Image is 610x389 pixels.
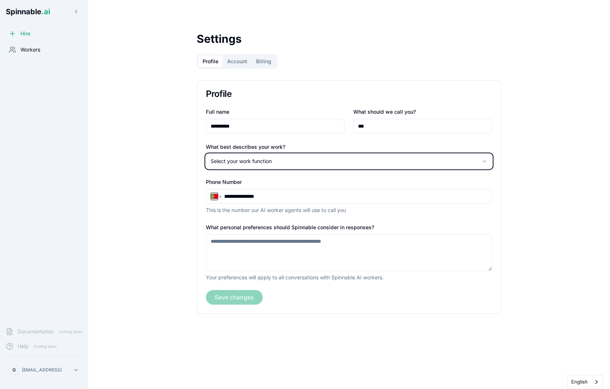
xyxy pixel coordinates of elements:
[206,109,229,115] label: Full name
[206,90,492,98] h3: Profile
[206,207,492,214] p: This is the number our AI worker agents will use to call you
[567,375,603,389] aside: Language selected: English
[20,30,30,37] span: Hire
[18,328,54,335] span: Documentation
[31,343,59,350] span: Coming Soon
[18,343,29,350] span: Help
[198,56,223,67] button: Profile
[22,367,62,373] p: [EMAIL_ADDRESS]
[567,375,603,389] div: Language
[20,46,40,53] span: Workers
[197,32,501,45] h1: Settings
[206,144,285,150] label: What best describes your work?
[223,56,252,67] button: Account
[206,274,492,281] p: Your preferences will apply to all conversations with Spinnable AI workers.
[353,109,416,115] label: What should we call you?
[206,179,242,185] label: Phone Number
[41,7,50,16] span: .ai
[12,367,16,373] span: G
[206,224,374,230] label: What personal preferences should Spinnable consider in responses?
[57,328,84,335] span: Coming Soon
[6,363,82,377] button: G[EMAIL_ADDRESS]
[568,375,602,389] a: English
[6,7,50,16] span: Spinnable
[252,56,276,67] button: Billing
